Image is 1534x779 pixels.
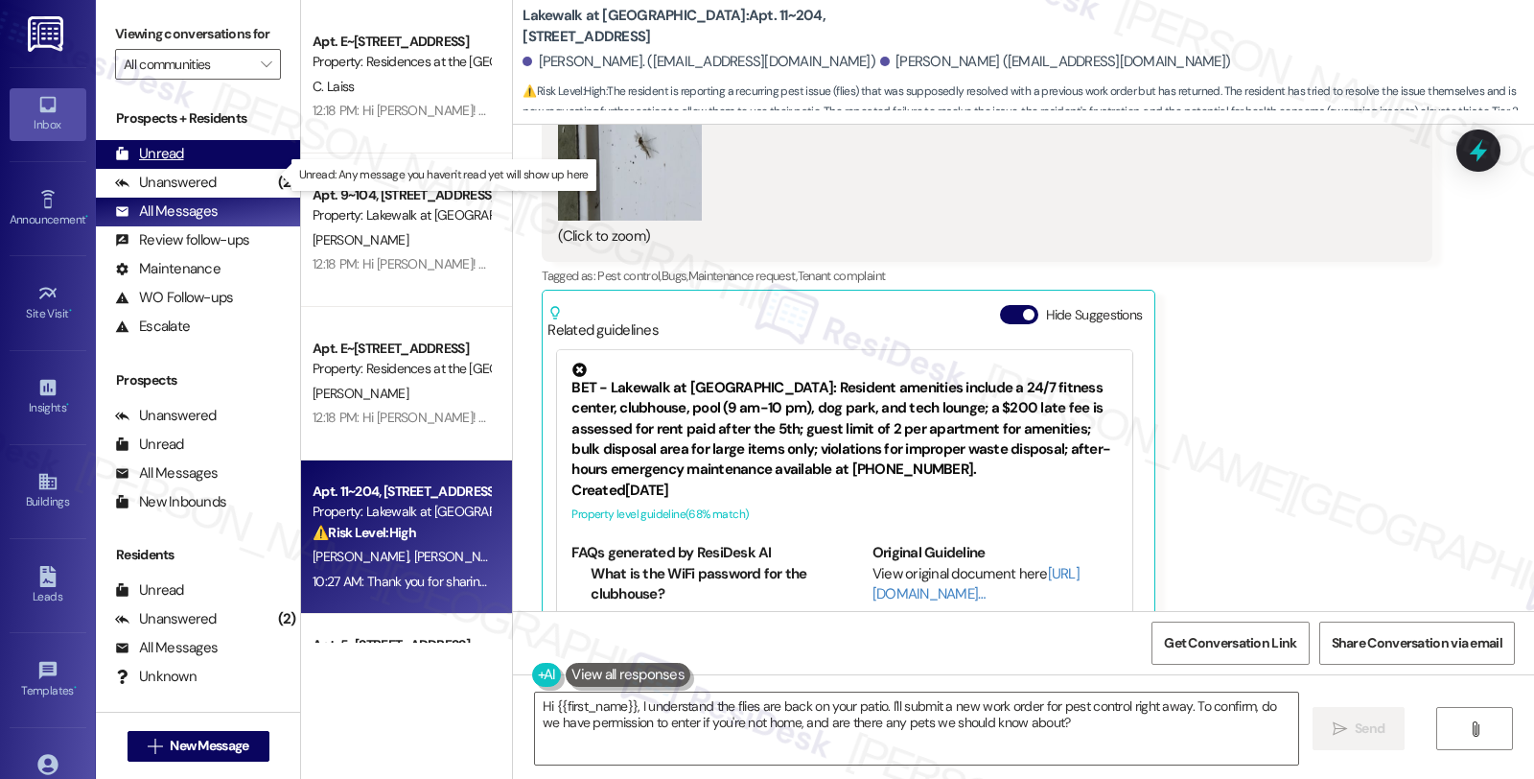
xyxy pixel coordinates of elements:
div: Created [DATE] [571,481,1118,501]
button: New Message [128,731,269,762]
div: Property: Residences at the [GEOGRAPHIC_DATA] [313,52,490,72]
div: WO Follow-ups [115,288,233,308]
div: BET - Lakewalk at [GEOGRAPHIC_DATA]: Resident amenities include a 24/7 fitness center, clubhouse,... [571,363,1118,481]
label: Viewing conversations for [115,19,281,49]
a: Inbox [10,88,86,140]
span: Pest control , [597,268,662,284]
b: FAQs generated by ResiDesk AI [571,543,771,562]
div: All Messages [115,201,218,222]
div: Tagged as: [542,262,1431,290]
textarea: Hi {{first_name}}, I understand the flies are back on your patio. I'll submit a new work order fo... [535,693,1298,765]
input: All communities [124,49,250,80]
i:  [1468,721,1482,737]
span: Share Conversation via email [1332,633,1502,653]
div: Prospects + Residents [96,108,300,129]
div: Unknown [115,667,197,687]
div: Apt. E~[STREET_ADDRESS] [313,339,490,359]
span: [PERSON_NAME] [313,231,408,248]
span: • [85,210,88,224]
li: What is the WiFi password for the clubhouse? [591,564,818,605]
div: Maintenance [115,259,221,279]
a: [URL][DOMAIN_NAME]… [872,564,1080,603]
span: • [69,304,72,318]
div: All Messages [115,638,218,658]
b: Lakewalk at [GEOGRAPHIC_DATA]: Apt. 11~204, [STREET_ADDRESS] [523,6,906,47]
div: (2) [273,604,301,634]
span: C. Laiss [313,78,354,95]
strong: ⚠️ Risk Level: High [313,524,416,541]
a: Insights • [10,371,86,423]
i:  [1333,721,1347,737]
span: Tenant complaint [798,268,886,284]
div: Unread [115,580,184,601]
label: Hide Suggestions [1046,305,1143,325]
a: Leads [10,560,86,612]
div: Unread [115,144,184,164]
div: Property level guideline ( 68 % match) [571,505,1118,525]
button: Zoom image [558,29,702,221]
div: Unanswered [115,609,217,629]
span: • [74,681,77,695]
span: [PERSON_NAME] [414,548,510,565]
div: [PERSON_NAME]. ([EMAIL_ADDRESS][DOMAIN_NAME]) [523,52,875,72]
span: • [66,398,69,412]
span: [PERSON_NAME] [313,385,408,402]
i:  [261,57,271,72]
i:  [148,739,162,754]
span: Bugs , [662,268,688,284]
div: Apt. 11~204, [STREET_ADDRESS] [313,482,490,502]
img: ResiDesk Logo [28,16,67,52]
div: New Inbounds [115,492,226,512]
button: Get Conversation Link [1151,622,1309,665]
div: Prospects [96,370,300,390]
p: Unread: Any message you haven't read yet will show up here [299,167,589,183]
a: Buildings [10,465,86,517]
div: Apt. 9~104, [STREET_ADDRESS] [313,185,490,205]
div: [PERSON_NAME] ([EMAIL_ADDRESS][DOMAIN_NAME]) [880,52,1230,72]
div: Property: Lakewalk at [GEOGRAPHIC_DATA] [313,205,490,225]
strong: ⚠️ Risk Level: High [523,83,605,99]
div: Escalate [115,317,190,337]
div: Unanswered [115,173,217,193]
div: Apt. 5~[STREET_ADDRESS] [313,635,490,655]
button: Send [1313,707,1406,750]
span: Get Conversation Link [1164,633,1296,653]
span: Maintenance request , [688,268,798,284]
div: Property: Lakewalk at [GEOGRAPHIC_DATA] [313,502,490,522]
div: Unanswered [115,406,217,426]
a: Templates • [10,654,86,706]
div: All Messages [115,463,218,484]
div: (Click to zoom) [558,226,1401,247]
span: : The resident is reporting a recurring pest issue (flies) that was supposedly resolved with a pr... [523,82,1534,123]
div: Unread [115,435,184,455]
span: Send [1355,719,1384,739]
b: Original Guideline [872,543,986,562]
div: View original document here [872,564,1119,605]
div: Review follow-ups [115,230,249,250]
div: Property: Residences at the [GEOGRAPHIC_DATA] [313,359,490,379]
span: New Message [170,736,248,756]
a: Site Visit • [10,277,86,329]
div: Residents [96,545,300,565]
button: Share Conversation via email [1319,622,1515,665]
span: [PERSON_NAME] [313,548,414,565]
div: (2) [273,168,301,198]
div: Apt. E~[STREET_ADDRESS] [313,32,490,52]
div: Related guidelines [547,305,659,341]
